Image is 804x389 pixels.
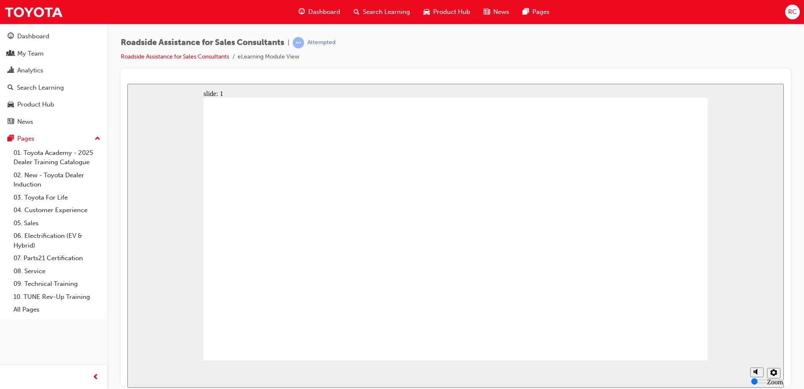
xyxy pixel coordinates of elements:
[640,284,653,295] button: Settings
[3,131,104,147] button: Pages
[293,37,304,48] span: learningRecordVerb_ATTEMPT-icon
[17,117,33,127] div: News
[4,3,63,21] img: Trak
[308,7,340,17] span: Dashboard
[3,80,104,96] a: Search Learning
[347,3,417,21] a: search-iconSearch Learning
[121,38,284,48] span: Roadside Assistance for Sales Consultants
[3,114,104,130] a: News
[3,46,104,61] a: My Team
[10,290,104,304] a: 10. TUNE Rev-Up Training
[8,33,14,40] span: guage-icon
[423,7,430,17] span: car-icon
[640,295,656,317] label: Zoom to fit
[523,7,529,17] span: pages-icon
[8,67,14,75] span: chart-icon
[433,7,470,17] span: Product Hub
[10,277,104,290] a: 09. Technical Training
[516,3,556,21] a: pages-iconPages
[307,39,336,47] div: Attempted
[624,294,678,301] input: volume
[3,29,104,44] a: Dashboard
[238,52,299,62] li: eLearning Module View
[623,284,636,293] button: Unmute (Ctrl+Alt+M)
[10,229,104,252] a: 06. Electrification (EV & Hybrid)
[93,372,99,383] span: prev-icon
[10,252,104,265] a: 07. Parts21 Certification
[17,32,49,41] div: Dashboard
[17,83,64,93] div: Search Learning
[8,84,13,92] span: search-icon
[8,50,14,58] span: people-icon
[619,277,652,304] div: misc controls
[292,3,347,21] a: guage-iconDashboard
[417,3,477,21] a: car-iconProduct Hub
[10,169,104,191] a: 02. New - Toyota Dealer Induction
[10,303,104,316] a: All Pages
[3,27,104,131] button: DashboardMy TeamAnalyticsSearch LearningProduct HubNews
[477,3,516,21] a: news-iconNews
[17,134,34,144] div: Pages
[484,7,490,17] span: news-icon
[788,7,797,17] span: RC
[3,97,104,112] a: Product Hub
[8,118,14,126] span: news-icon
[10,147,104,169] a: 01. Toyota Academy - 2025 Dealer Training Catalogue
[10,204,104,217] a: 04. Customer Experience
[3,63,104,78] a: Analytics
[299,7,305,17] span: guage-icon
[17,100,54,109] div: Product Hub
[493,7,509,17] span: News
[17,66,43,75] div: Analytics
[354,7,360,17] span: search-icon
[288,38,289,48] span: |
[785,5,800,19] button: RC
[121,53,229,60] a: Roadside Assistance for Sales Consultants
[8,135,14,143] span: pages-icon
[532,7,550,17] span: Pages
[363,7,410,17] span: Search Learning
[95,133,100,144] span: up-icon
[10,265,104,278] a: 08. Service
[17,49,44,59] div: My Team
[10,217,104,230] a: 05. Sales
[10,191,104,204] a: 03. Toyota For Life
[8,101,14,109] span: car-icon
